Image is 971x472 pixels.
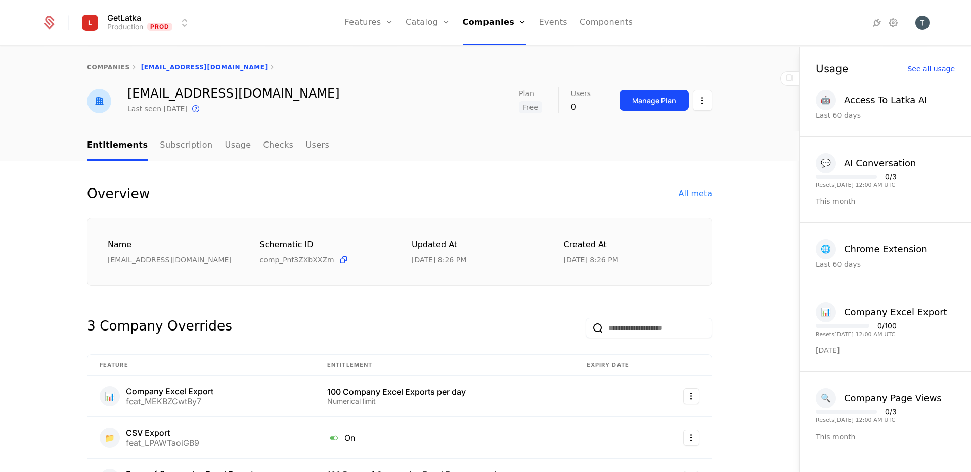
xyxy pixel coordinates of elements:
[100,428,120,448] div: 📁
[816,239,928,259] button: 🌐Chrome Extension
[915,16,930,30] button: Open user button
[816,196,955,206] div: This month
[107,14,141,22] span: GetLatka
[844,93,928,107] div: Access To Latka AI
[632,96,676,106] div: Manage Plan
[126,397,213,405] div: feat_MEKBZCwtBy7
[915,16,930,30] img: Tsovak Harutyunyan
[844,305,947,319] div: Company Excel Export
[327,398,562,405] div: Numerical limit
[519,101,542,113] span: Free
[679,187,712,200] div: All meta
[816,182,897,188] div: Resets [DATE] 12:00 AM UTC
[887,17,899,29] a: Settings
[87,131,712,161] nav: Main
[127,87,340,100] div: [EMAIL_ADDRESS][DOMAIN_NAME]
[816,90,836,110] div: 🤖
[87,89,111,113] img: tsovakwork@gmail.com
[816,110,955,120] div: Last 60 days
[816,239,836,259] div: 🌐
[260,255,334,265] span: comp_Pnf3ZXbXXZm
[816,63,848,74] div: Usage
[564,255,619,265] div: 9/29/25, 8:26 PM
[816,302,947,322] button: 📊Company Excel Export
[225,131,251,161] a: Usage
[127,104,188,114] div: Last seen [DATE]
[160,131,212,161] a: Subscription
[87,64,130,71] a: companies
[126,439,199,447] div: feat_LPAWTaoiGB9
[87,131,148,161] a: Entitlements
[885,173,897,180] div: 0 / 3
[108,255,236,265] div: [EMAIL_ADDRESS][DOMAIN_NAME]
[816,345,955,355] div: [DATE]
[263,131,293,161] a: Checks
[683,388,699,404] button: Select action
[78,11,102,35] img: GetLatka
[816,259,955,269] div: Last 60 days
[100,386,120,406] div: 📊
[620,90,689,111] button: Manage Plan
[87,185,150,202] div: Overview
[816,302,836,322] div: 📊
[693,90,712,111] button: Select action
[412,255,466,265] div: 9/29/25, 8:26 PM
[81,12,191,34] button: Select environment
[126,429,199,437] div: CSV Export
[147,23,173,31] span: Prod
[816,388,942,408] button: 🔍Company Page Views
[108,239,236,251] div: Name
[816,432,955,442] div: This month
[907,65,955,72] div: See all usage
[871,17,883,29] a: Integrations
[844,391,942,405] div: Company Page Views
[816,388,836,408] div: 🔍
[877,322,897,329] div: 0 / 100
[315,355,575,376] th: Entitlement
[816,90,928,110] button: 🤖Access To Latka AI
[107,22,143,32] div: Production
[571,101,591,113] div: 0
[260,239,388,251] div: Schematic ID
[87,355,315,376] th: Feature
[816,417,897,423] div: Resets [DATE] 12:00 AM UTC
[844,156,916,170] div: AI Conversation
[126,387,213,395] div: Company Excel Export
[575,355,660,376] th: Expiry date
[87,131,329,161] ul: Choose Sub Page
[844,242,928,256] div: Chrome Extension
[87,318,232,338] div: 3 Company Overrides
[305,131,329,161] a: Users
[327,431,562,444] div: On
[564,239,692,251] div: Created at
[816,332,897,337] div: Resets [DATE] 12:00 AM UTC
[816,153,836,173] div: 💬
[885,408,897,415] div: 0 / 3
[412,239,540,251] div: Updated at
[816,153,916,173] button: 💬AI Conversation
[327,388,562,396] div: 100 Company Excel Exports per day
[519,90,534,97] span: Plan
[683,430,699,446] button: Select action
[571,90,591,97] span: Users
